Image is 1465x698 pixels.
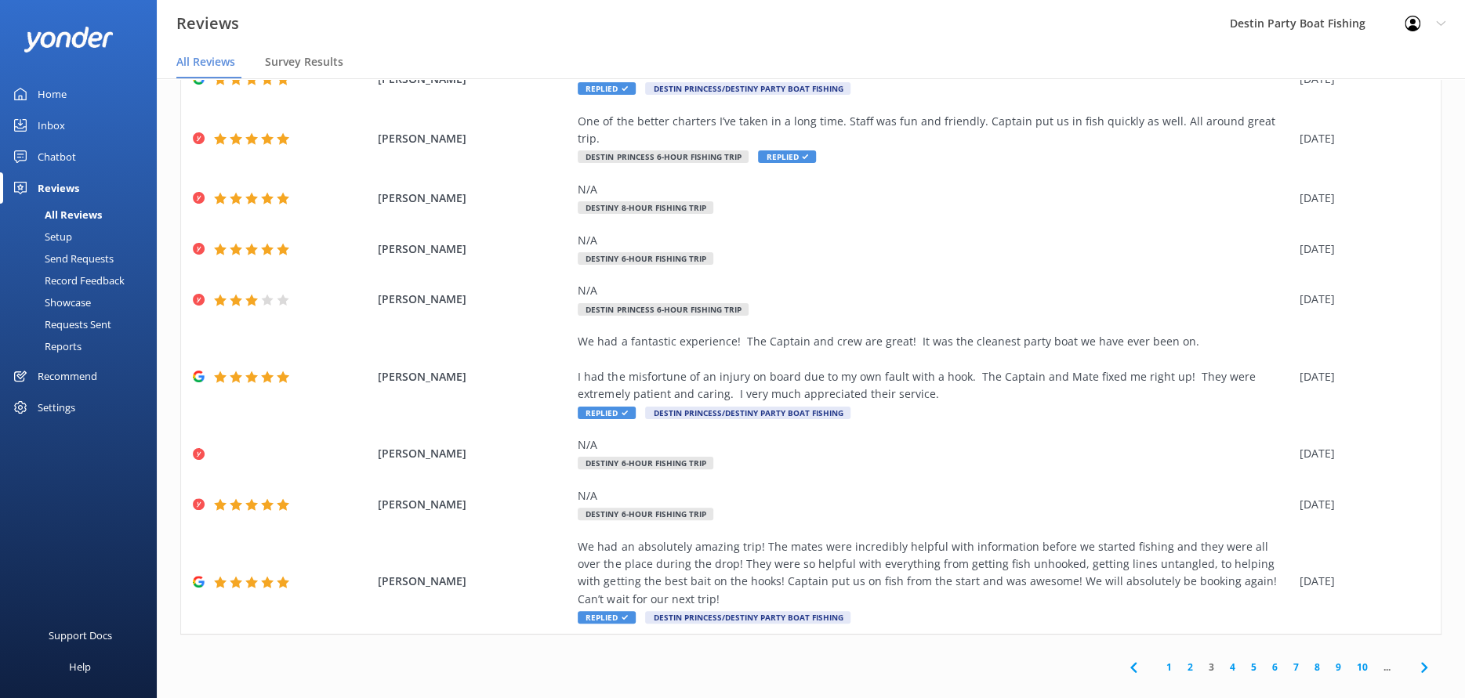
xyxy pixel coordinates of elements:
[1299,291,1421,308] div: [DATE]
[9,226,157,248] a: Setup
[1328,660,1349,674] a: 9
[378,291,571,308] span: [PERSON_NAME]
[378,71,571,88] span: [PERSON_NAME]
[1286,660,1307,674] a: 7
[578,201,713,214] span: Destiny 8-Hour Fishing Trip
[578,436,1291,454] div: N/A
[1159,660,1180,674] a: 1
[578,232,1291,249] div: N/A
[176,11,239,36] h3: Reviews
[578,282,1291,299] div: N/A
[1376,660,1398,674] span: ...
[9,204,157,226] a: All Reviews
[9,248,157,269] a: Send Requests
[69,651,91,682] div: Help
[578,508,713,520] span: Destiny 6-Hour Fishing Trip
[1349,660,1376,674] a: 10
[645,82,850,95] span: Destin Princess/Destiny Party Boat Fishing
[578,333,1291,403] div: We had a fantastic experience! The Captain and crew are great! It was the cleanest party boat we ...
[38,172,79,204] div: Reviews
[1299,241,1421,258] div: [DATE]
[378,241,571,258] span: [PERSON_NAME]
[38,110,65,141] div: Inbox
[1299,496,1421,513] div: [DATE]
[578,252,713,265] span: Destiny 6-Hour Fishing Trip
[9,269,157,291] a: Record Feedback
[38,141,76,172] div: Chatbot
[9,204,102,226] div: All Reviews
[578,181,1291,198] div: N/A
[378,445,571,462] span: [PERSON_NAME]
[1299,71,1421,88] div: [DATE]
[578,303,749,316] span: Destin Princess 6-Hour Fishing Trip
[578,407,636,419] span: Replied
[24,27,114,52] img: yonder-white-logo.png
[1201,660,1222,674] a: 3
[1299,130,1421,147] div: [DATE]
[645,407,850,419] span: Destin Princess/Destiny Party Boat Fishing
[9,226,72,248] div: Setup
[1307,660,1328,674] a: 8
[378,573,571,590] span: [PERSON_NAME]
[578,611,636,624] span: Replied
[1264,660,1286,674] a: 6
[9,313,157,335] a: Requests Sent
[645,611,850,624] span: Destin Princess/Destiny Party Boat Fishing
[1299,445,1421,462] div: [DATE]
[265,54,343,70] span: Survey Results
[1222,660,1243,674] a: 4
[9,248,114,269] div: Send Requests
[758,150,816,163] span: Replied
[578,487,1291,505] div: N/A
[578,150,749,163] span: Destin Princess 6-Hour Fishing Trip
[9,291,91,313] div: Showcase
[578,538,1291,609] div: We had an absolutely amazing trip! The mates were incredibly helpful with information before we s...
[1180,660,1201,674] a: 2
[578,457,713,469] span: Destiny 6-Hour Fishing Trip
[9,313,111,335] div: Requests Sent
[1299,573,1421,590] div: [DATE]
[378,130,571,147] span: [PERSON_NAME]
[49,620,112,651] div: Support Docs
[9,291,157,313] a: Showcase
[1243,660,1264,674] a: 5
[9,335,82,357] div: Reports
[9,269,125,291] div: Record Feedback
[38,78,67,110] div: Home
[1299,190,1421,207] div: [DATE]
[578,82,636,95] span: Replied
[378,496,571,513] span: [PERSON_NAME]
[176,54,235,70] span: All Reviews
[1299,368,1421,385] div: [DATE]
[378,190,571,207] span: [PERSON_NAME]
[9,335,157,357] a: Reports
[38,360,97,392] div: Recommend
[38,392,75,423] div: Settings
[378,368,571,385] span: [PERSON_NAME]
[578,113,1291,148] div: One of the better charters I’ve taken in a long time. Staff was fun and friendly. Captain put us ...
